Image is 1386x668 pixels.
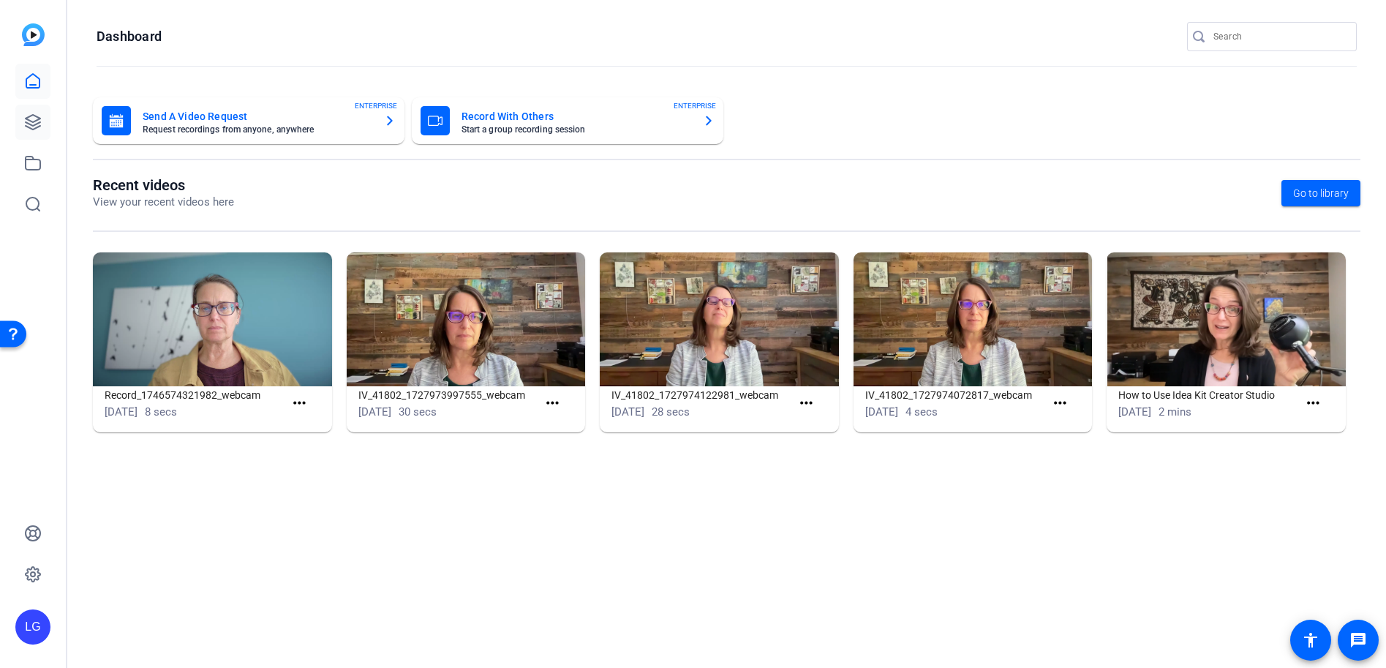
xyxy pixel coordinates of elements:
img: IV_41802_1727974072817_webcam [854,252,1093,387]
span: 8 secs [145,405,177,419]
img: blue-gradient.svg [22,23,45,46]
h1: IV_41802_1727973997555_webcam [358,386,538,404]
mat-icon: more_horiz [543,394,562,413]
mat-icon: more_horiz [1304,394,1322,413]
mat-card-title: Record With Others [462,108,691,125]
span: Go to library [1293,186,1349,201]
span: ENTERPRISE [674,100,716,111]
button: Record With OthersStart a group recording sessionENTERPRISE [412,97,723,144]
mat-icon: message [1349,631,1367,649]
span: 28 secs [652,405,690,419]
img: How to Use Idea Kit Creator Studio [1107,252,1346,387]
mat-icon: accessibility [1302,631,1319,649]
span: 4 secs [905,405,938,419]
mat-icon: more_horiz [290,394,309,413]
span: [DATE] [1118,405,1151,419]
span: [DATE] [865,405,898,419]
h1: IV_41802_1727974122981_webcam [611,386,791,404]
a: Go to library [1281,180,1360,206]
mat-icon: more_horiz [797,394,816,413]
span: [DATE] [105,405,138,419]
mat-card-subtitle: Request recordings from anyone, anywhere [143,125,372,134]
h1: How to Use Idea Kit Creator Studio [1118,386,1298,404]
mat-card-subtitle: Start a group recording session [462,125,691,134]
p: View your recent videos here [93,194,234,211]
mat-card-title: Send A Video Request [143,108,372,125]
span: 2 mins [1159,405,1191,419]
img: IV_41802_1727973997555_webcam [347,252,586,387]
span: [DATE] [611,405,644,419]
span: ENTERPRISE [355,100,397,111]
img: IV_41802_1727974122981_webcam [600,252,839,387]
h1: Record_1746574321982_webcam [105,386,285,404]
button: Send A Video RequestRequest recordings from anyone, anywhereENTERPRISE [93,97,404,144]
h1: Recent videos [93,176,234,194]
h1: Dashboard [97,28,162,45]
span: 30 secs [399,405,437,419]
img: Record_1746574321982_webcam [93,252,332,387]
span: [DATE] [358,405,391,419]
div: LG [15,609,50,645]
input: Search [1213,28,1345,45]
mat-icon: more_horiz [1051,394,1069,413]
h1: IV_41802_1727974072817_webcam [865,386,1045,404]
